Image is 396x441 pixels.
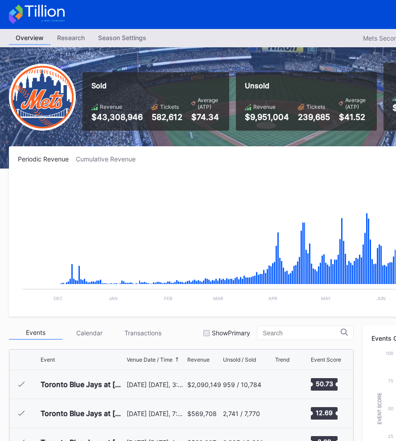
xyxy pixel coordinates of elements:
div: Tickets [306,103,325,110]
text: Feb [164,296,173,301]
div: Average (ATP) [198,97,220,110]
a: Research [50,31,91,45]
text: Jun [377,296,386,301]
svg: Chart title [275,402,302,425]
img: New-York-Mets-Transparent.png [9,64,76,131]
div: [DATE] [DATE], 7:10PM [127,410,185,417]
div: Event [41,356,55,363]
div: Revenue [187,356,210,363]
div: Events [9,326,62,340]
svg: Chart title [275,373,302,396]
div: Transactions [116,326,169,340]
div: $74.34 [191,112,220,122]
text: Apr [268,296,277,301]
a: Season Settings [91,31,153,45]
text: 50 [388,406,393,411]
div: 959 / 10,784 [223,381,261,388]
div: Cumulative Revenue [76,155,143,163]
div: Periodic Revenue [18,155,76,163]
text: May [321,296,331,301]
div: Tickets [160,103,179,110]
div: Show Primary [212,329,250,337]
div: Average (ATP) [345,97,368,110]
text: 25 [388,433,393,439]
div: 239,685 [298,112,330,122]
div: Toronto Blue Jays at [US_STATE] Mets ([PERSON_NAME] Players Pin Giveaway) [41,409,124,418]
text: 75 [388,378,393,383]
div: 2,741 / 7,770 [223,410,260,417]
text: 50.73 [316,380,333,387]
div: Sold [91,81,220,90]
div: $41.52 [339,112,368,122]
div: Unsold [245,81,368,90]
div: $43,308,946 [91,112,143,122]
input: Search [263,330,341,337]
div: Toronto Blue Jays at [US_STATE] Mets (Mets Opening Day) [41,380,124,389]
div: [DATE] [DATE], 3:10PM [127,381,185,388]
div: Event Score [311,356,341,363]
text: 12.69 [316,409,333,416]
text: 100 [386,350,393,356]
div: $569,708 [187,410,217,417]
div: Calendar [62,326,116,340]
text: Jan [109,296,118,301]
div: $9,951,004 [245,112,289,122]
div: Trend [275,356,289,363]
div: Venue Date / Time [127,356,173,363]
div: 582,612 [152,112,182,122]
div: Revenue [100,103,122,110]
div: Unsold / Sold [223,356,256,363]
text: Event Score [377,392,382,425]
a: Overview [9,31,50,45]
div: $2,090,149 [187,381,221,388]
text: Mar [213,296,223,301]
div: Research [50,31,91,44]
text: Dec [54,296,62,301]
div: Revenue [253,103,276,110]
div: Season Settings [91,31,153,44]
